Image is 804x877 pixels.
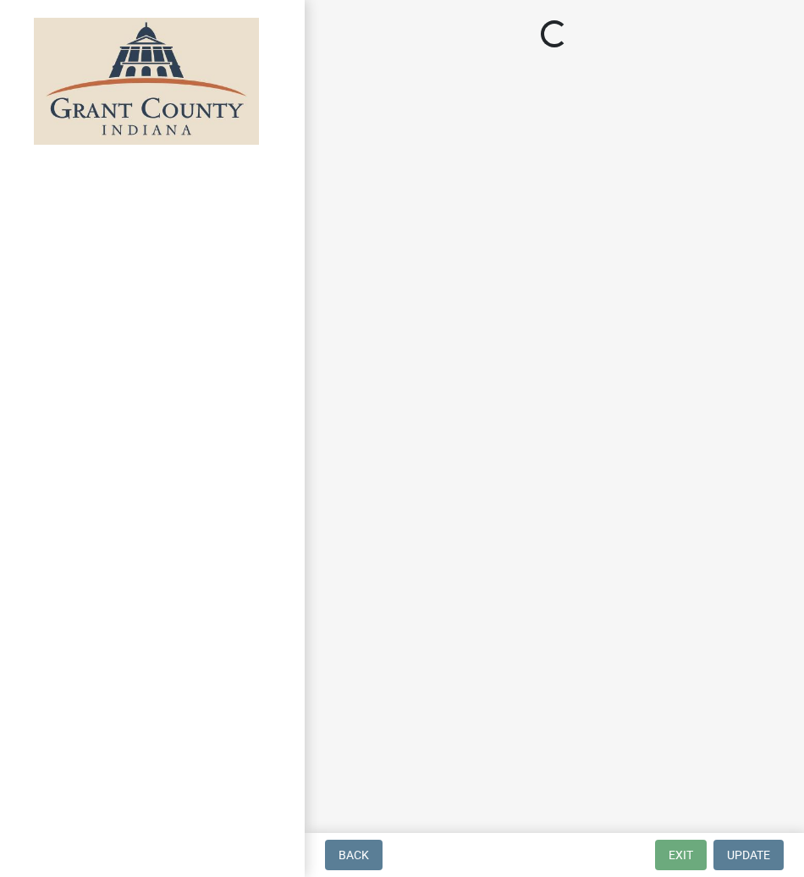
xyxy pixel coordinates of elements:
[325,840,383,870] button: Back
[34,18,259,145] img: Grant County, Indiana
[339,848,369,862] span: Back
[713,840,784,870] button: Update
[655,840,707,870] button: Exit
[727,848,770,862] span: Update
